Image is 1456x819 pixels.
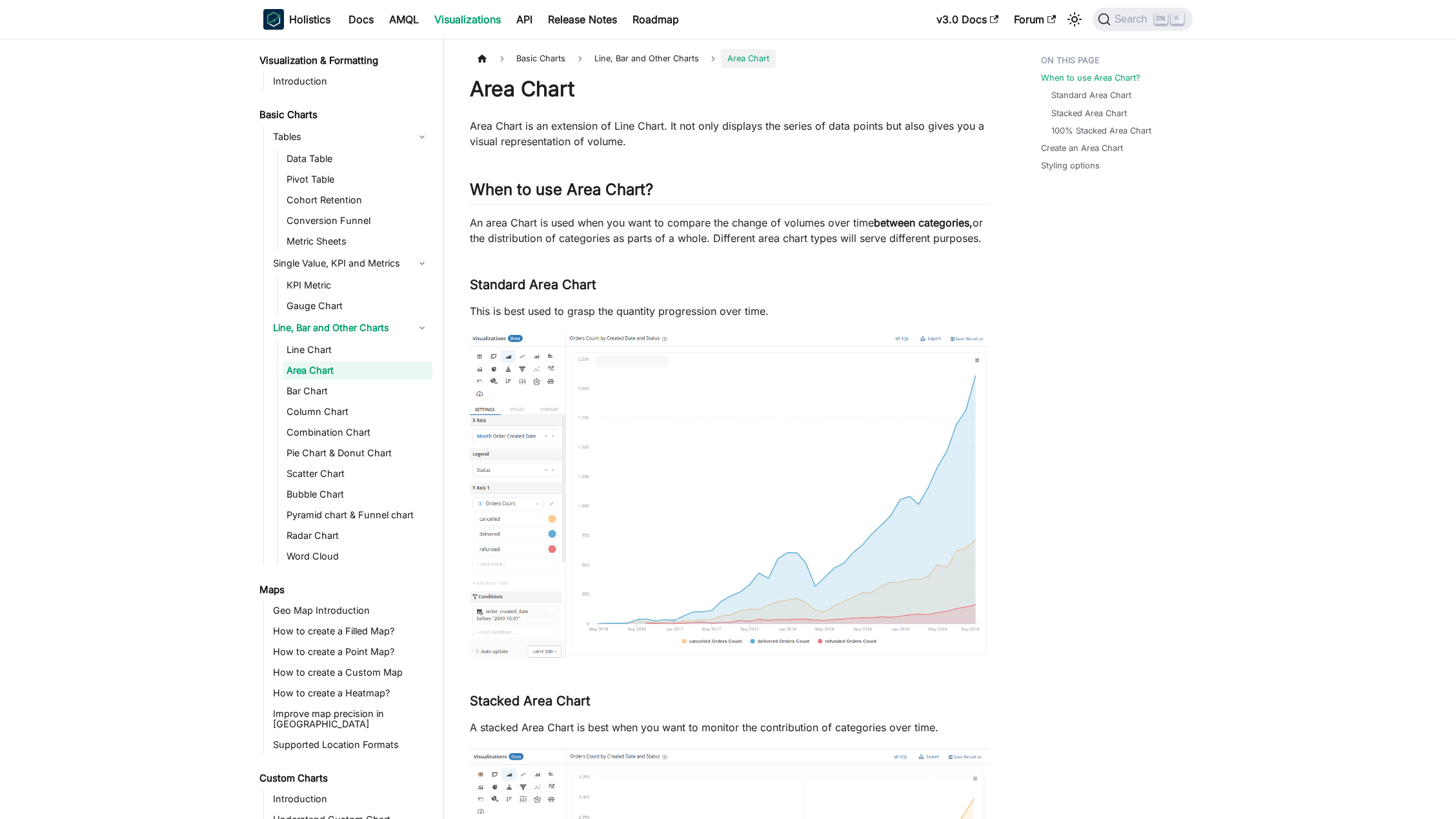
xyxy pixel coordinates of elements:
span: Area Chart [721,49,776,68]
a: Gauge Chart [283,297,432,315]
a: Area Chart [283,361,432,379]
a: Standard Area Chart [1051,89,1131,101]
h1: Area Chart [470,76,989,102]
a: Introduction [269,72,432,90]
a: Line, Bar and Other Charts [269,318,432,338]
a: Visualization & Formatting [256,52,432,70]
a: Word Cloud [283,547,432,565]
h3: Standard Area Chart [470,277,989,293]
a: Radar Chart [283,527,432,545]
span: Search [1111,14,1155,25]
a: How to create a Point Map? [269,643,432,661]
a: Roadmap [625,9,687,30]
a: Styling options [1041,159,1100,172]
a: Create an Area Chart [1041,142,1123,154]
img: Holistics [263,9,284,30]
a: Scatter Chart [283,465,432,483]
strong: between categories, [874,216,973,229]
a: Line Chart [283,341,432,359]
a: Forum [1006,9,1064,30]
a: Column Chart [283,403,432,421]
a: Visualizations [427,9,509,30]
a: Home page [470,49,494,68]
a: Docs [341,9,381,30]
a: v3.0 Docs [929,9,1006,30]
a: How to create a Custom Map [269,663,432,682]
a: Data Table [283,150,432,168]
p: This is best used to grasp the quantity progression over time. [470,303,989,319]
a: 100% Stacked Area Chart [1051,125,1151,137]
a: Release Notes [540,9,625,30]
a: How to create a Filled Map? [269,622,432,640]
p: Area Chart is an extension of Line Chart. It not only displays the series of data points but also... [470,118,989,149]
nav: Breadcrumbs [470,49,989,68]
a: Metric Sheets [283,232,432,250]
a: Custom Charts [256,769,432,787]
b: Holistics [289,12,330,27]
span: Line, Bar and Other Charts [588,49,705,68]
a: Stacked Area Chart [1051,107,1127,119]
a: When to use Area Chart? [1041,72,1140,84]
span: Basic Charts [510,49,572,68]
a: Tables [269,126,432,147]
a: Improve map precision in [GEOGRAPHIC_DATA] [269,705,432,733]
a: Combination Chart [283,423,432,441]
a: API [509,9,540,30]
a: Cohort Retention [283,191,432,209]
a: Supported Location Formats [269,736,432,754]
a: HolisticsHolistics [263,9,330,30]
p: A stacked Area Chart is best when you want to monitor the contribution of categories over time. [470,720,989,735]
a: KPI Metric [283,276,432,294]
button: Switch between dark and light mode (currently light mode) [1064,9,1085,30]
nav: Docs sidebar [250,39,444,819]
a: Pivot Table [283,170,432,188]
a: Single Value, KPI and Metrics [269,253,432,274]
a: Bubble Chart [283,485,432,503]
a: Maps [256,581,432,599]
h3: Stacked Area Chart [470,693,989,709]
button: Search (Ctrl+K) [1093,8,1193,31]
a: Bar Chart [283,382,432,400]
h2: When to use Area Chart? [470,180,989,205]
a: Basic Charts [256,106,432,124]
a: Conversion Funnel [283,212,432,230]
a: Geo Map Introduction [269,602,432,620]
a: Pyramid chart & Funnel chart [283,506,432,524]
p: An area Chart is used when you want to compare the change of volumes over time or the distributio... [470,215,989,246]
a: AMQL [381,9,427,30]
a: Pie Chart & Donut Chart [283,444,432,462]
kbd: K [1171,13,1184,25]
a: How to create a Heatmap? [269,684,432,702]
a: Introduction [269,790,432,808]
